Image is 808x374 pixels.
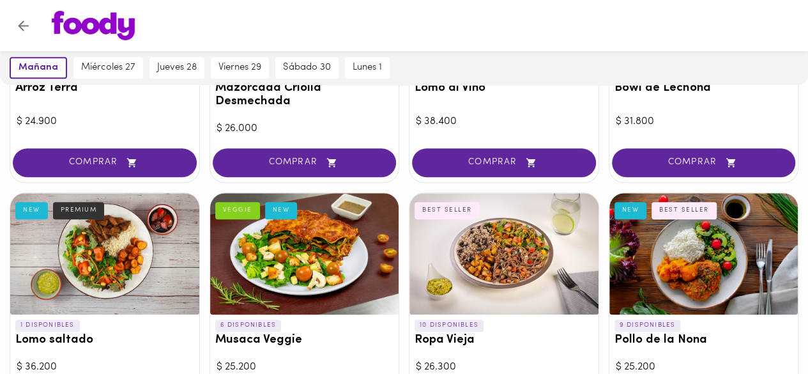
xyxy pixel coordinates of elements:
img: logo.png [52,11,135,40]
span: lunes 1 [353,62,382,74]
h3: Musaca Veggie [215,334,394,347]
div: $ 26.000 [217,121,393,136]
div: $ 24.900 [17,114,193,129]
h3: Pollo de la Nona [614,334,793,347]
div: $ 31.800 [616,114,792,129]
span: COMPRAR [428,157,580,168]
h3: Lomo al Vino [415,82,593,95]
button: jueves 28 [149,57,204,79]
div: PREMIUM [53,202,105,219]
button: miércoles 27 [73,57,143,79]
button: COMPRAR [213,148,397,177]
div: Lomo saltado [10,193,199,315]
span: mañana [19,62,58,74]
button: lunes 1 [345,57,390,79]
button: sábado 30 [275,57,339,79]
div: Musaca Veggie [210,193,399,315]
div: NEW [15,202,48,219]
span: COMPRAR [628,157,780,168]
span: miércoles 27 [81,62,135,74]
span: COMPRAR [29,157,181,168]
button: viernes 29 [211,57,269,79]
div: NEW [614,202,647,219]
p: 1 DISPONIBLES [15,320,80,331]
p: 9 DISPONIBLES [614,320,681,331]
p: 6 DISPONIBLES [215,320,282,331]
div: BEST SELLER [415,202,480,219]
span: viernes 29 [218,62,261,74]
div: NEW [265,202,298,219]
span: jueves 28 [157,62,197,74]
button: COMPRAR [13,148,197,177]
div: BEST SELLER [652,202,717,219]
h3: Lomo saltado [15,334,194,347]
div: Ropa Vieja [409,193,598,315]
button: Volver [8,10,39,42]
div: $ 38.400 [416,114,592,129]
button: COMPRAR [412,148,596,177]
span: sábado 30 [283,62,331,74]
button: mañana [10,57,67,79]
div: Pollo de la Nona [609,193,798,315]
p: 10 DISPONIBLES [415,320,484,331]
h3: Mazorcada Criolla Desmechada [215,82,394,109]
h3: Ropa Vieja [415,334,593,347]
iframe: Messagebird Livechat Widget [734,300,795,361]
span: COMPRAR [229,157,381,168]
div: VEGGIE [215,202,260,219]
h3: Arroz Terra [15,82,194,95]
h3: Bowl de Lechona [614,82,793,95]
button: COMPRAR [612,148,796,177]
